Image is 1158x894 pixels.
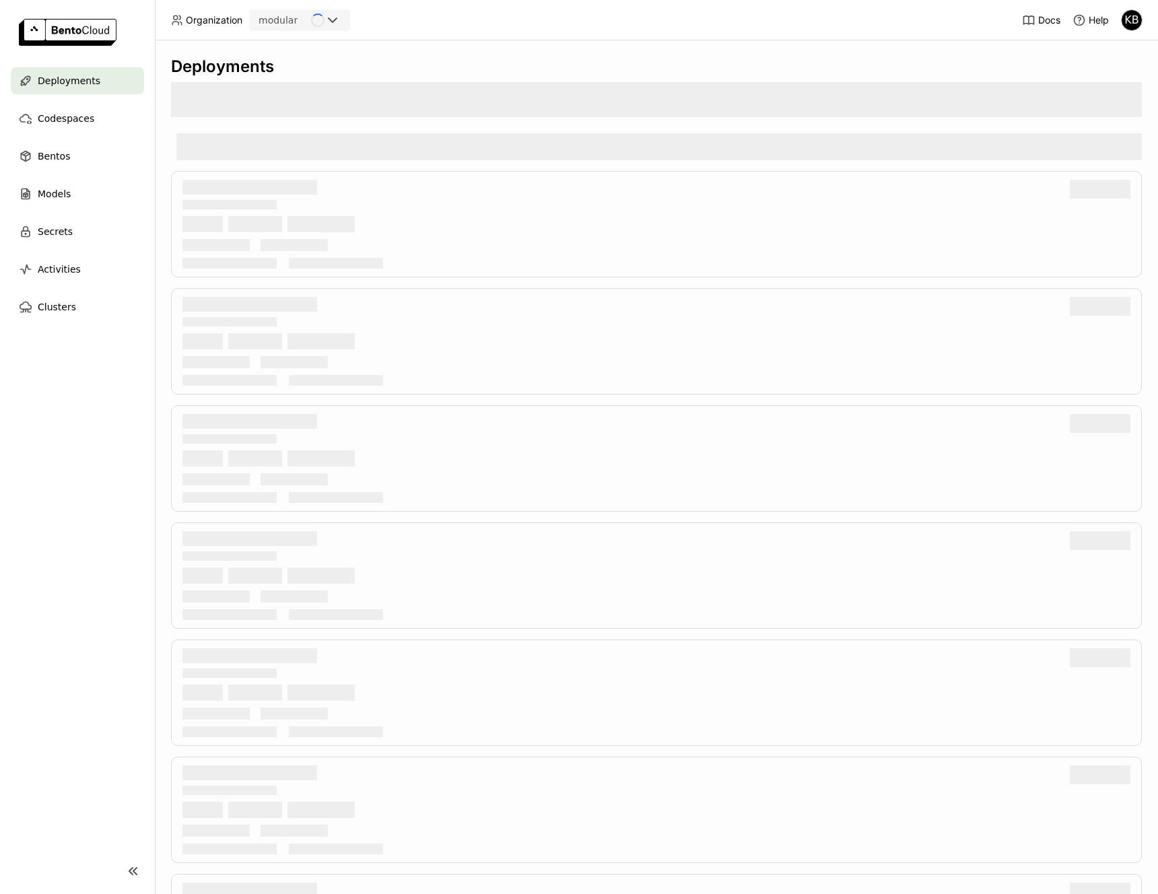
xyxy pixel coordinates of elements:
[1121,9,1143,31] div: Kevin Bi
[38,110,94,127] span: Codespaces
[38,224,73,240] span: Secrets
[1022,13,1060,27] a: Docs
[1089,14,1109,26] span: Help
[38,299,76,315] span: Clusters
[11,256,144,283] a: Activities
[171,57,1142,77] div: Deployments
[38,186,71,202] span: Models
[259,13,298,27] div: modular
[38,73,100,89] span: Deployments
[11,143,144,170] a: Bentos
[1072,13,1109,27] div: Help
[299,14,300,28] input: Selected modular.
[11,180,144,207] a: Models
[1038,14,1060,26] span: Docs
[19,19,116,46] img: logo
[11,294,144,320] a: Clusters
[1122,10,1142,30] div: KB
[38,261,81,277] span: Activities
[11,218,144,245] a: Secrets
[186,14,242,26] span: Organization
[38,148,70,164] span: Bentos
